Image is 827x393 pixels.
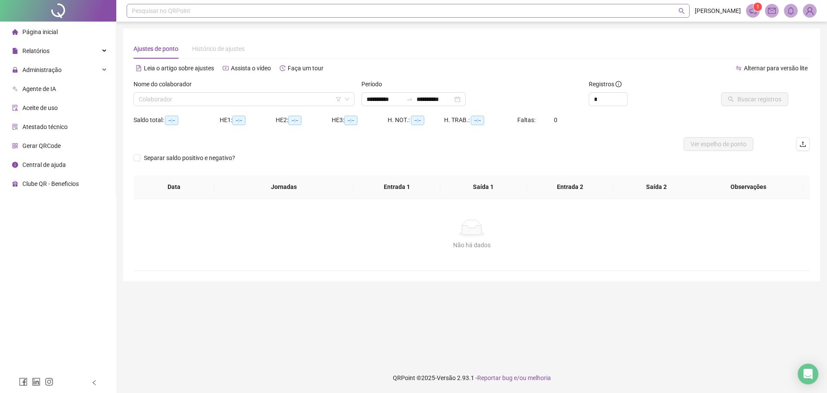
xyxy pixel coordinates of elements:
span: lock [12,67,18,73]
footer: QRPoint © 2025 - 2.93.1 - [116,363,827,393]
span: Central de ajuda [22,161,66,168]
span: Observações [700,182,796,192]
span: search [678,8,685,14]
span: swap-right [406,96,413,103]
span: Clube QR - Beneficios [22,180,79,187]
div: Open Intercom Messenger [798,364,818,384]
span: upload [799,141,806,148]
span: Faltas: [517,116,537,123]
span: file-text [136,65,142,71]
th: Entrada 2 [527,175,613,199]
span: --:-- [411,116,424,125]
label: Nome do colaborador [134,79,197,89]
th: Jornadas [214,175,354,199]
span: Reportar bug e/ou melhoria [477,374,551,381]
span: audit [12,105,18,111]
div: Saldo total: [134,115,220,125]
span: --:-- [165,116,178,125]
span: youtube [223,65,229,71]
span: Ajustes de ponto [134,45,178,52]
span: to [406,96,413,103]
span: facebook [19,377,28,386]
span: notification [749,7,757,15]
span: Assista o vídeo [231,65,271,72]
span: swap [736,65,742,71]
span: info-circle [12,162,18,168]
span: Registros [589,79,622,89]
span: 1 [756,4,759,10]
span: history [280,65,286,71]
span: bell [787,7,795,15]
span: mail [768,7,776,15]
sup: 1 [753,3,762,11]
span: --:-- [288,116,302,125]
th: Observações [693,175,803,199]
div: H. NOT.: [388,115,444,125]
span: instagram [45,377,53,386]
th: Saída 2 [613,175,700,199]
button: Buscar registros [721,92,788,106]
th: Saída 1 [440,175,527,199]
div: H. TRAB.: [444,115,517,125]
span: Agente de IA [22,85,56,92]
span: [PERSON_NAME] [695,6,741,16]
span: Leia o artigo sobre ajustes [144,65,214,72]
span: Gerar QRCode [22,142,61,149]
label: Período [361,79,388,89]
span: Administração [22,66,62,73]
div: Não há dados [144,240,799,250]
span: info-circle [616,81,622,87]
span: Página inicial [22,28,58,35]
span: --:-- [344,116,358,125]
span: Atestado técnico [22,123,68,130]
div: HE 1: [220,115,276,125]
img: 77048 [803,4,816,17]
span: gift [12,181,18,187]
span: linkedin [32,377,40,386]
span: --:-- [471,116,484,125]
span: 0 [554,116,557,123]
span: solution [12,124,18,130]
span: filter [336,97,341,102]
div: HE 2: [276,115,332,125]
span: Versão [437,374,456,381]
span: --:-- [232,116,246,125]
span: Histórico de ajustes [192,45,245,52]
th: Entrada 1 [354,175,440,199]
button: Ver espelho de ponto [684,137,753,151]
span: left [91,380,97,386]
span: Faça um tour [288,65,323,72]
th: Data [134,175,214,199]
span: file [12,48,18,54]
span: home [12,29,18,35]
span: down [345,97,350,102]
span: qrcode [12,143,18,149]
span: Separar saldo positivo e negativo? [140,153,239,163]
span: Relatórios [22,47,50,54]
span: Aceite de uso [22,104,58,111]
span: Alternar para versão lite [744,65,808,72]
div: HE 3: [332,115,388,125]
